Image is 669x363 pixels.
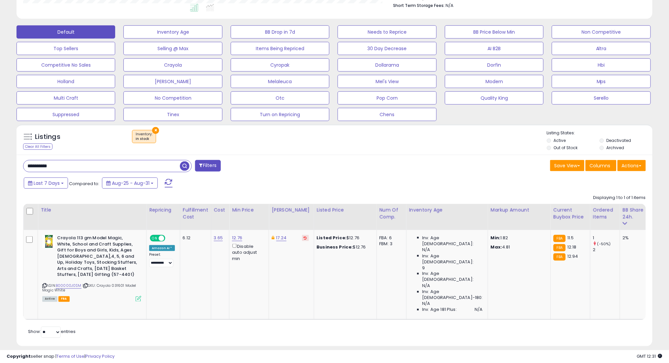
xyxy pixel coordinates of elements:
a: Privacy Policy [85,353,115,359]
button: Tinex [123,108,222,121]
span: Show: entries [28,329,76,335]
small: FBA [553,244,566,251]
span: Columns [590,162,611,169]
div: Disable auto adjust min [232,243,264,262]
button: Chens [338,108,436,121]
button: Modern [445,75,544,88]
p: 1.82 [491,235,546,241]
strong: Max: [491,244,502,250]
div: Clear All Filters [23,144,52,150]
div: in stock [136,137,152,141]
div: FBA: 6 [380,235,401,241]
button: Competitive No Sales [17,58,115,72]
strong: Copyright [7,353,31,359]
span: N/A [475,307,483,313]
span: 12.18 [567,244,577,250]
button: Default [17,25,115,39]
button: 30 Day Decrease [338,42,436,55]
b: Crayola 113 gm Model Magic, White, School and Craft Supplies, Gift for Boys and Girls, Kids, Ages... [57,235,137,280]
a: B00000J0SM [56,283,82,289]
span: N/A [422,301,430,307]
span: Inv. Age [DEMOGRAPHIC_DATA]: [422,253,483,265]
div: 6.12 [183,235,206,241]
small: FBA [553,235,566,242]
span: Compared to: [69,181,99,187]
button: Otc [231,91,329,105]
button: Items Being Repriced [231,42,329,55]
button: Mel's View [338,75,436,88]
span: 9 [422,265,425,271]
button: Dorfin [445,58,544,72]
span: Aug-25 - Aug-31 [112,180,150,186]
span: 11.5 [567,235,574,241]
div: Ordered Items [593,207,617,220]
div: Listed Price [317,207,374,214]
a: 17.24 [276,235,287,241]
button: Save View [550,160,585,171]
img: 518wC0baJEL._SL40_.jpg [42,235,55,248]
div: $12.76 [317,235,372,241]
div: Inventory Age [409,207,485,214]
button: Aug-25 - Aug-31 [102,178,158,189]
div: Title [41,207,144,214]
span: N/A [422,283,430,289]
strong: Min: [491,235,501,241]
a: 12.76 [232,235,242,241]
button: Selling @ Max [123,42,222,55]
label: Out of Stock [554,145,578,150]
span: 2025-09-8 12:31 GMT [637,353,662,359]
button: Pop Corn [338,91,436,105]
div: Num of Comp. [380,207,404,220]
b: Short Term Storage Fees: [393,3,445,8]
div: Displaying 1 to 1 of 1 items [593,195,646,201]
button: Crayola [123,58,222,72]
span: All listings currently available for purchase on Amazon [42,296,57,302]
span: Last 7 Days [34,180,60,186]
a: Terms of Use [56,353,84,359]
button: Suppressed [17,108,115,121]
button: Quality King [445,91,544,105]
button: No Competition [123,91,222,105]
h5: Listings [35,132,60,142]
div: Current Buybox Price [553,207,587,220]
button: Filters [195,160,221,172]
div: FBM: 3 [380,241,401,247]
button: Altra [552,42,651,55]
button: Mps [552,75,651,88]
div: Amazon AI * [149,245,175,251]
button: Multi Craft [17,91,115,105]
button: Holland [17,75,115,88]
div: [PERSON_NAME] [272,207,311,214]
button: Needs to Reprice [338,25,436,39]
button: Actions [618,160,646,171]
button: Columns [585,160,617,171]
button: Turn on Repricing [231,108,329,121]
button: Serello [552,91,651,105]
div: Markup Amount [491,207,548,214]
div: 1 [593,235,620,241]
button: Inventory Age [123,25,222,39]
span: 12.94 [567,253,578,259]
p: Listing States: [547,130,652,136]
a: 3.65 [214,235,223,241]
button: BB Price Below Min [445,25,544,39]
div: Fulfillment Cost [183,207,208,220]
div: seller snap | | [7,353,115,360]
button: Non Competitive [552,25,651,39]
button: Cyropak [231,58,329,72]
button: BB Drop in 7d [231,25,329,39]
span: Inv. Age 181 Plus: [422,307,457,313]
span: Inv. Age [DEMOGRAPHIC_DATA]-180: [422,289,483,301]
p: 4.81 [491,244,546,250]
span: N/A [422,247,430,253]
div: ASIN: [42,235,141,301]
label: Active [554,138,566,143]
small: FBA [553,253,566,261]
span: ON [151,236,159,241]
button: [PERSON_NAME] [123,75,222,88]
small: (-50%) [597,241,611,247]
div: BB Share 24h. [623,207,647,220]
label: Archived [606,145,624,150]
span: OFF [164,236,175,241]
div: Repricing [149,207,177,214]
